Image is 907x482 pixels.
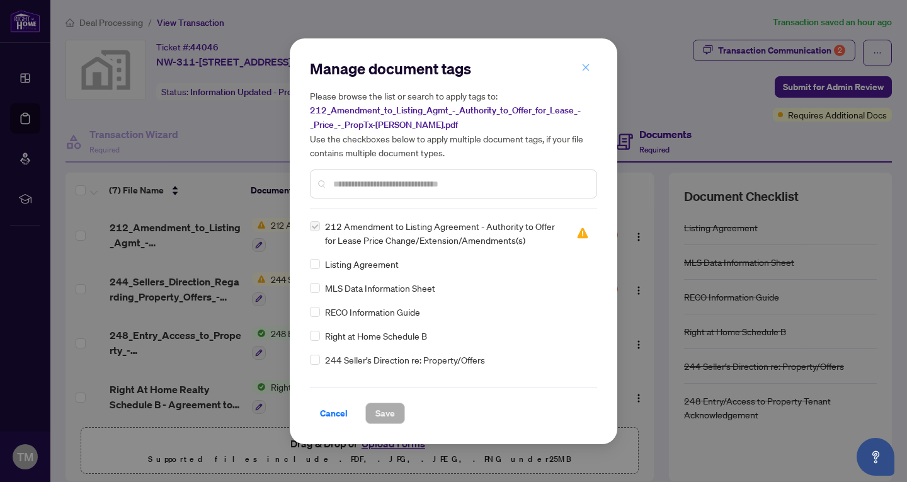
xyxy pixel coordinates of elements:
button: Save [365,403,405,424]
span: 244 Seller’s Direction re: Property/Offers [325,353,485,367]
span: Cancel [320,403,348,423]
span: Needs Work [576,227,589,239]
span: Listing Agreement [325,257,399,271]
span: RECO Information Guide [325,305,420,319]
span: MLS Data Information Sheet [325,281,435,295]
h2: Manage document tags [310,59,597,79]
span: 212 Amendment to Listing Agreement - Authority to Offer for Lease Price Change/Extension/Amendmen... [325,219,561,247]
span: 212_Amendment_to_Listing_Agmt_-_Authority_to_Offer_for_Lease_-_Price_-_PropTx-[PERSON_NAME].pdf [310,105,581,130]
button: Open asap [857,438,894,476]
span: close [581,63,590,72]
img: status [576,227,589,239]
h5: Please browse the list or search to apply tags to: Use the checkboxes below to apply multiple doc... [310,89,597,159]
span: Right at Home Schedule B [325,329,427,343]
button: Cancel [310,403,358,424]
